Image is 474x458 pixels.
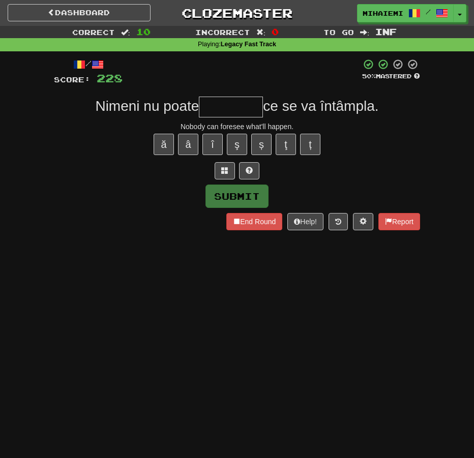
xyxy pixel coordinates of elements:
[97,72,123,84] span: 228
[357,4,454,22] a: MIHAIEMINESCU /
[202,134,223,155] button: î
[195,28,250,37] span: Incorrect
[251,134,272,155] button: ș
[136,26,151,37] span: 10
[54,121,420,132] div: Nobody can foresee what'll happen.
[8,4,151,21] a: Dashboard
[363,9,403,18] span: MIHAIEMINESCU
[426,8,431,15] span: /
[226,213,282,230] button: End Round
[378,213,420,230] button: Report
[263,98,378,114] span: ce se va întâmpla.
[256,28,265,36] span: :
[362,73,376,79] span: 50 %
[54,58,123,71] div: /
[95,98,199,114] span: Nimeni nu poate
[54,75,91,84] span: Score:
[329,213,348,230] button: Round history (alt+y)
[121,28,130,36] span: :
[272,26,279,37] span: 0
[72,28,115,37] span: Correct
[221,41,276,48] strong: Legacy Fast Track
[178,134,198,155] button: â
[300,134,320,155] button: ț
[215,162,235,179] button: Switch sentence to multiple choice alt+p
[239,162,259,179] button: Single letter hint - you only get 1 per sentence and score half the points! alt+h
[166,4,309,22] a: Clozemaster
[361,72,420,80] div: Mastered
[375,26,397,37] span: Inf
[227,134,247,155] button: ş
[360,28,369,36] span: :
[205,185,269,208] button: Submit
[154,134,174,155] button: ă
[287,213,323,230] button: Help!
[323,28,354,37] span: To go
[276,134,296,155] button: ţ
